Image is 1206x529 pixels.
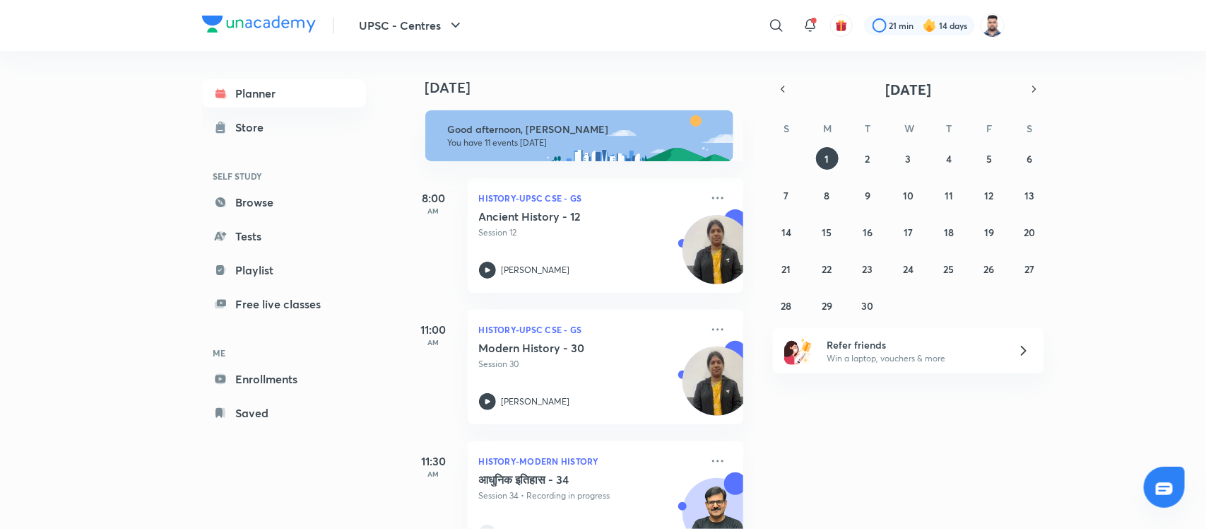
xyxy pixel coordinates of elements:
h4: [DATE] [425,79,757,96]
a: Tests [202,222,366,250]
button: September 1, 2025 [816,147,839,170]
div: Store [236,119,273,136]
button: September 3, 2025 [897,147,919,170]
p: Session 30 [479,358,701,371]
abbr: September 13, 2025 [1025,189,1035,202]
abbr: September 1, 2025 [825,152,829,165]
button: September 13, 2025 [1019,184,1041,207]
abbr: September 2, 2025 [865,152,870,165]
button: avatar [830,14,853,37]
button: September 22, 2025 [816,257,839,280]
a: Playlist [202,256,366,284]
h5: 8:00 [406,190,462,207]
h5: 11:00 [406,321,462,338]
abbr: September 10, 2025 [903,189,914,202]
abbr: September 25, 2025 [943,262,954,276]
h6: Good afternoon, [PERSON_NAME] [448,123,721,136]
p: AM [406,338,462,347]
img: avatar [835,19,848,32]
h6: ME [202,341,366,365]
p: History-Modern History [479,453,701,470]
abbr: September 4, 2025 [946,152,952,165]
abbr: September 12, 2025 [985,189,994,202]
img: referral [784,337,812,365]
button: September 11, 2025 [938,184,960,207]
button: September 10, 2025 [897,184,919,207]
abbr: September 8, 2025 [824,189,830,202]
button: September 4, 2025 [938,147,960,170]
p: Session 34 • Recording in progress [479,489,701,502]
abbr: September 24, 2025 [903,262,914,276]
h5: Modern History - 30 [479,341,655,355]
abbr: September 20, 2025 [1024,226,1036,239]
img: Maharaj Singh [981,13,1005,37]
button: September 28, 2025 [775,294,798,317]
abbr: September 18, 2025 [944,226,954,239]
abbr: Friday [986,122,992,135]
p: [PERSON_NAME] [502,395,570,408]
abbr: September 21, 2025 [782,262,791,276]
button: [DATE] [793,79,1024,99]
p: AM [406,207,462,215]
button: September 5, 2025 [978,147,1000,170]
button: September 6, 2025 [1019,147,1041,170]
button: September 29, 2025 [816,294,839,317]
h5: Ancient History - 12 [479,209,655,223]
a: Enrollments [202,365,366,393]
abbr: September 17, 2025 [904,226,913,239]
abbr: September 28, 2025 [781,299,792,313]
button: September 19, 2025 [978,221,1000,243]
button: September 26, 2025 [978,257,1000,280]
abbr: September 6, 2025 [1027,152,1033,165]
a: Planner [202,79,366,107]
button: September 17, 2025 [897,221,919,243]
abbr: September 16, 2025 [863,226,873,239]
img: afternoon [425,110,733,161]
abbr: September 23, 2025 [863,262,873,276]
a: Browse [202,188,366,216]
h5: आधुनिक इतिहास - 34 [479,472,655,487]
p: Session 12 [479,226,701,239]
abbr: September 19, 2025 [984,226,994,239]
button: September 16, 2025 [856,221,879,243]
button: September 8, 2025 [816,184,839,207]
h6: Refer friends [827,337,1000,352]
abbr: September 22, 2025 [822,262,832,276]
button: UPSC - Centres [351,11,473,40]
p: [PERSON_NAME] [502,264,570,277]
abbr: Tuesday [865,122,870,135]
p: Win a laptop, vouchers & more [827,352,1000,365]
img: streak [923,18,937,33]
abbr: Monday [824,122,832,135]
abbr: Wednesday [904,122,914,135]
abbr: September 3, 2025 [905,152,911,165]
button: September 25, 2025 [938,257,960,280]
button: September 24, 2025 [897,257,919,280]
h5: 11:30 [406,453,462,470]
abbr: September 9, 2025 [865,189,870,202]
p: AM [406,470,462,478]
span: [DATE] [885,80,931,99]
h6: SELF STUDY [202,164,366,188]
abbr: September 14, 2025 [781,226,791,239]
img: Company Logo [202,16,316,33]
abbr: Sunday [784,122,789,135]
abbr: September 7, 2025 [784,189,789,202]
abbr: September 29, 2025 [822,299,832,313]
p: History-UPSC CSE - GS [479,321,701,338]
button: September 14, 2025 [775,221,798,243]
button: September 2, 2025 [856,147,879,170]
a: Store [202,113,366,141]
abbr: September 26, 2025 [984,262,995,276]
abbr: September 11, 2025 [945,189,953,202]
abbr: September 5, 2025 [986,152,992,165]
button: September 20, 2025 [1019,221,1041,243]
abbr: September 15, 2025 [822,226,832,239]
abbr: Saturday [1027,122,1033,135]
abbr: September 30, 2025 [862,299,874,313]
button: September 30, 2025 [856,294,879,317]
abbr: September 27, 2025 [1025,262,1035,276]
p: History-UPSC CSE - GS [479,190,701,207]
button: September 15, 2025 [816,221,839,243]
a: Company Logo [202,16,316,36]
